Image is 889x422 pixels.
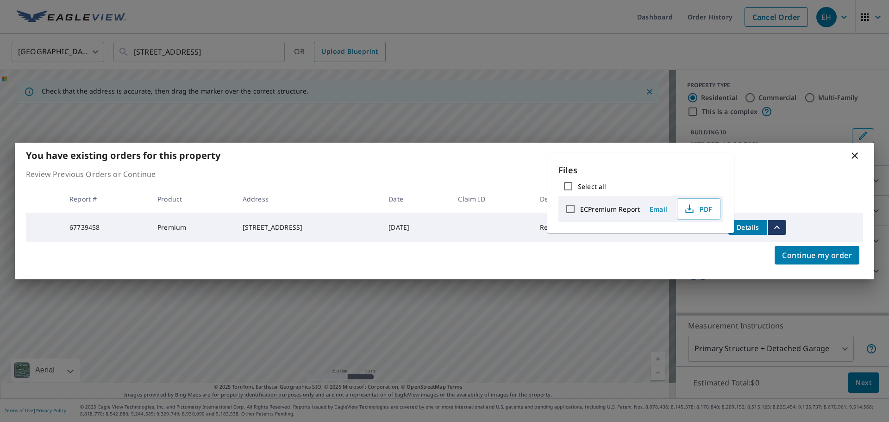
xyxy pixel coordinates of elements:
div: [STREET_ADDRESS] [243,223,374,232]
span: PDF [683,203,713,214]
span: Continue my order [782,249,852,262]
th: Product [150,185,235,213]
p: Files [558,164,723,176]
b: You have existing orders for this property [26,149,220,162]
button: PDF [677,198,720,220]
td: Regular [532,213,611,242]
td: 67739458 [62,213,150,242]
th: Claim ID [451,185,532,213]
td: Premium [150,213,235,242]
p: Review Previous Orders or Continue [26,169,863,180]
td: [DATE] [381,213,451,242]
label: ECPremium Report [580,205,640,214]
button: Continue my order [775,246,859,265]
button: detailsBtn-67739458 [728,220,767,235]
button: Email [644,202,673,216]
span: Email [647,205,670,214]
label: Select all [578,182,606,191]
th: Delivery [532,185,611,213]
th: Address [235,185,381,213]
th: Report # [62,185,150,213]
th: Date [381,185,451,213]
button: filesDropdownBtn-67739458 [767,220,786,235]
span: Details [734,223,762,232]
